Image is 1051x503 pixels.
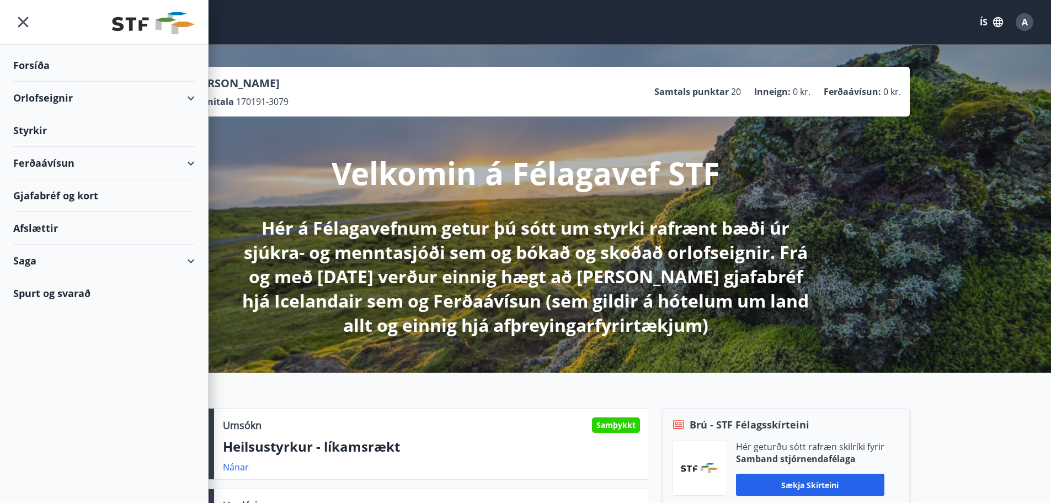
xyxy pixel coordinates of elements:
span: Brú - STF Félagsskírteini [690,417,809,432]
button: Sækja skírteini [736,474,884,496]
div: Spurt og svarað [13,277,195,309]
p: Samband stjórnendafélaga [736,453,884,465]
span: 0 kr. [793,86,810,98]
p: Hér á Félagavefnum getur þú sótt um styrki rafrænt bæði úr sjúkra- og menntasjóði sem og bókað og... [234,216,817,337]
p: Velkomin á Félagavef STF [332,152,720,194]
button: ÍS [974,12,1009,32]
span: A [1022,16,1028,28]
div: Afslættir [13,212,195,245]
p: Heilsustyrkur - líkamsrækt [223,437,640,456]
p: Inneign : [754,86,791,98]
span: 20 [731,86,741,98]
div: Orlofseignir [13,82,195,114]
img: union_logo [112,12,195,34]
div: Samþykkt [592,417,640,433]
div: Ferðaávísun [13,147,195,179]
div: Styrkir [13,114,195,147]
p: Umsókn [223,418,262,432]
p: Ferðaávísun : [824,86,881,98]
div: Saga [13,245,195,277]
button: menu [13,12,33,32]
div: Forsíða [13,49,195,82]
img: vjCaq2fThgY3EUYqSgpjEiBg6WP39ov69hlhuPVN.png [681,463,718,473]
p: [PERSON_NAME] [190,76,289,91]
div: Gjafabréf og kort [13,179,195,212]
p: Kennitala [190,96,234,108]
button: A [1011,9,1038,35]
p: Hér geturðu sótt rafræn skilríki fyrir [736,441,884,453]
p: Samtals punktar [654,86,729,98]
a: Nánar [223,461,249,473]
span: 170191-3079 [236,96,289,108]
span: 0 kr. [883,86,901,98]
